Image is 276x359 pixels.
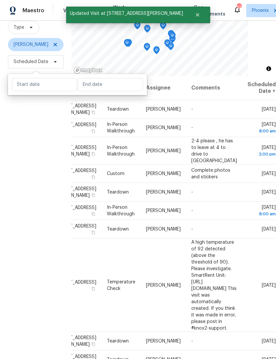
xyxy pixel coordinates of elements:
div: Map marker [144,25,151,35]
span: In-Person Walkthrough [107,205,135,216]
span: [STREET_ADDRESS][PERSON_NAME] [55,104,96,115]
span: [DATE] [248,145,276,157]
button: Copy Address [90,211,96,217]
button: Copy Address [90,128,96,134]
span: [PERSON_NAME] [146,107,181,112]
button: Copy Address [90,151,96,157]
span: [DATE] [262,171,276,176]
span: [DATE] [262,107,276,112]
span: [PERSON_NAME] [146,171,181,176]
div: 53 [237,4,241,11]
span: [PERSON_NAME] [146,208,181,213]
span: Geo Assignments [194,4,225,17]
span: Teardown [107,339,129,343]
button: Toggle attribution [265,65,273,73]
div: 2:00 pm [248,151,276,157]
span: Teardown [107,227,129,232]
button: Copy Address [90,341,96,347]
div: 8:00 am [248,211,276,217]
span: [STREET_ADDRESS] [55,224,96,229]
div: Map marker [169,32,176,42]
input: Start date [12,78,77,91]
span: [DATE] [262,339,276,343]
span: [PERSON_NAME] [146,339,181,343]
span: - [191,126,193,130]
button: Copy Address [90,174,96,180]
span: Scheduled Date [14,58,48,65]
span: Teardown [107,190,129,195]
span: [STREET_ADDRESS] [55,354,96,359]
span: Type [14,24,24,31]
span: [PERSON_NAME] [14,41,48,48]
span: [PERSON_NAME] [146,190,181,195]
span: - [191,107,193,112]
span: - [191,339,193,343]
span: [DATE] [262,283,276,287]
div: Map marker [168,30,174,40]
a: Mapbox homepage [73,66,103,74]
span: - [191,190,193,195]
span: In-Person Walkthrough [107,145,135,156]
span: [STREET_ADDRESS][PERSON_NAME] [55,145,96,156]
div: Map marker [134,21,141,32]
span: [DATE] [262,190,276,195]
span: 2-4 please , he has to leave at 4 to drive to [GEOGRAPHIC_DATA] [191,138,237,163]
button: Close [187,8,208,21]
th: Assignee [141,76,186,100]
span: A high temperature of 92 detected (above the threshold of 90). Please investigate. SmartRent Unit... [191,240,237,330]
span: [STREET_ADDRESS][PERSON_NAME] [55,187,96,198]
span: [PERSON_NAME] [146,148,181,153]
div: Map marker [153,46,160,56]
div: Map marker [144,43,150,53]
button: Copy Address [90,285,96,291]
div: Map marker [160,21,166,32]
span: Complete photos and stickers [191,168,230,179]
th: Comments [186,76,242,100]
span: [PERSON_NAME] [146,283,181,287]
span: [PERSON_NAME] [146,227,181,232]
span: [STREET_ADDRESS][PERSON_NAME] [55,336,96,347]
span: In-Person Walkthrough [107,122,135,133]
button: Copy Address [90,109,96,115]
input: End date [78,78,143,91]
span: [DATE] [262,227,276,232]
span: [STREET_ADDRESS] [55,123,96,127]
span: Phoenix [252,7,269,14]
span: Teardown [107,107,129,112]
div: Map marker [167,42,174,53]
span: Maestro [23,7,44,14]
span: [STREET_ADDRESS] [55,280,96,284]
span: Toggle attribution [267,65,271,72]
span: - [191,208,193,213]
span: [DATE] [248,205,276,217]
span: [PERSON_NAME] [146,126,181,130]
span: Visits [63,7,77,14]
button: Copy Address [90,192,96,198]
span: Updated Visit at [STREET_ADDRESS][PERSON_NAME] [66,7,187,20]
div: Map marker [124,39,130,49]
span: Custom [107,171,124,176]
span: [DATE] [248,122,276,134]
div: Map marker [164,39,171,50]
span: Temperature Check [107,279,135,291]
div: 8:00 am [248,128,276,134]
span: [STREET_ADDRESS] [55,205,96,210]
span: [STREET_ADDRESS] [55,168,96,173]
span: Work Orders [113,4,130,17]
button: Copy Address [90,230,96,235]
th: Scheduled Date ↑ [242,76,276,100]
span: - [191,227,193,232]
